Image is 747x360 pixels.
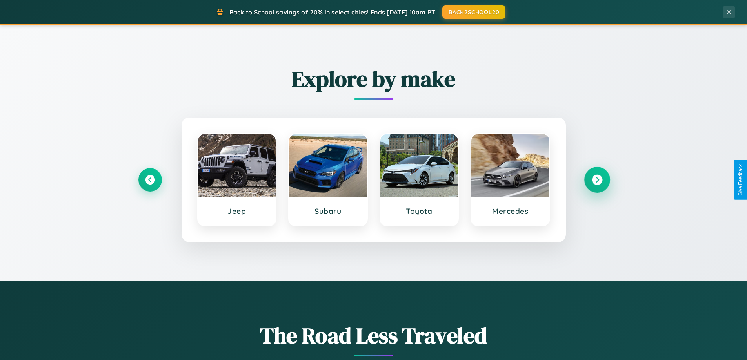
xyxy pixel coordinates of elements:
[138,64,609,94] h2: Explore by make
[229,8,436,16] span: Back to School savings of 20% in select cities! Ends [DATE] 10am PT.
[138,320,609,351] h1: The Road Less Traveled
[738,164,743,196] div: Give Feedback
[297,206,359,216] h3: Subaru
[479,206,542,216] h3: Mercedes
[388,206,451,216] h3: Toyota
[206,206,268,216] h3: Jeep
[442,5,505,19] button: BACK2SCHOOL20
